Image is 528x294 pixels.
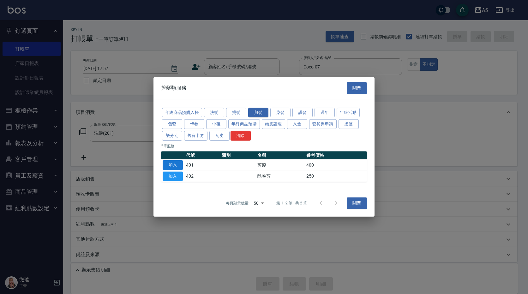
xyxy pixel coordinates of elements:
[305,151,367,160] th: 參考價格
[206,119,226,129] button: 中租
[162,108,202,117] button: 年終商品預購入帳
[228,119,260,129] button: 年終商品預購
[347,197,367,209] button: 關閉
[347,82,367,94] button: 關閉
[276,200,307,206] p: 第 1–2 筆 共 2 筆
[270,108,291,117] button: 染髮
[256,151,305,160] th: 名稱
[184,171,220,182] td: 402
[184,151,220,160] th: 代號
[163,160,183,170] button: 加入
[184,159,220,171] td: 401
[163,171,183,181] button: 加入
[220,151,256,160] th: 類別
[161,85,186,91] span: 剪髮類服務
[337,108,360,117] button: 年終活動
[251,195,266,212] div: 50
[262,119,285,129] button: 頭皮護理
[287,119,307,129] button: 入金
[305,159,367,171] td: 400
[256,171,305,182] td: 酷卷剪
[209,131,230,141] button: 瓦皮
[339,119,359,129] button: 接髮
[309,119,337,129] button: 套餐券申請
[231,131,251,141] button: 清除
[161,143,367,149] p: 2 筆服務
[226,108,246,117] button: 燙髮
[315,108,335,117] button: 過年
[256,159,305,171] td: 剪髮
[184,119,204,129] button: 卡卷
[248,108,268,117] button: 剪髮
[226,200,249,206] p: 每頁顯示數量
[162,131,182,141] button: 樂分期
[184,131,207,141] button: 舊有卡劵
[305,171,367,182] td: 250
[292,108,313,117] button: 護髮
[204,108,224,117] button: 洗髮
[162,119,182,129] button: 包套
